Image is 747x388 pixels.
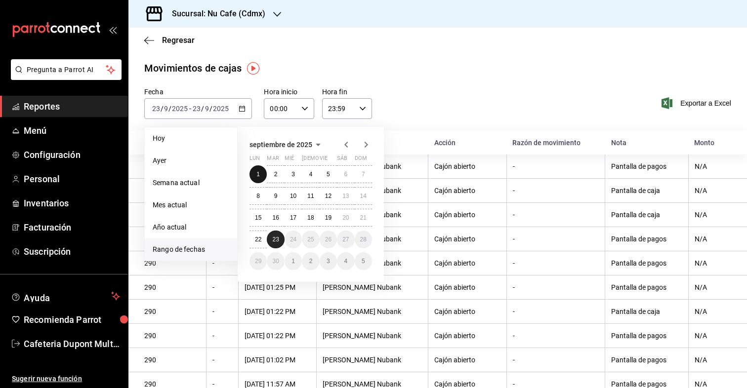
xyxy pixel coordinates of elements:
[434,235,500,243] div: Cajón abierto
[302,165,319,183] button: 4 de septiembre de 2025
[325,214,332,221] abbr: 19 de septiembre de 2025
[611,308,682,315] div: Pantalla de caja
[337,252,354,270] button: 4 de octubre de 2025
[355,165,372,183] button: 7 de septiembre de 2025
[695,259,731,267] div: N/A
[274,171,278,178] abbr: 2 de septiembre de 2025
[152,105,161,113] input: --
[274,193,278,199] abbr: 9 de septiembre de 2025
[212,283,232,291] div: -
[24,148,120,161] span: Configuración
[144,308,200,315] div: 290
[355,155,367,165] abbr: domingo
[434,380,500,388] div: Cajón abierto
[285,187,302,205] button: 10 de septiembre de 2025
[205,105,209,113] input: --
[611,139,683,147] div: Nota
[24,221,120,234] span: Facturación
[302,187,319,205] button: 11 de septiembre de 2025
[695,162,731,170] div: N/A
[434,308,500,315] div: Cajón abierto
[513,308,599,315] div: -
[695,380,731,388] div: N/A
[362,171,365,178] abbr: 7 de septiembre de 2025
[290,193,296,199] abbr: 10 de septiembre de 2025
[245,356,310,364] div: [DATE] 01:02 PM
[153,222,229,233] span: Año actual
[249,139,324,151] button: septiembre de 2025
[247,62,259,75] img: Tooltip marker
[24,124,120,137] span: Menú
[664,97,731,109] button: Exportar a Excel
[322,88,372,95] label: Hora fin
[267,231,284,248] button: 23 de septiembre de 2025
[327,171,330,178] abbr: 5 de septiembre de 2025
[109,26,117,34] button: open_drawer_menu
[12,374,120,384] span: Sugerir nueva función
[434,283,500,291] div: Cajón abierto
[144,259,200,267] div: 290
[249,187,267,205] button: 8 de septiembre de 2025
[302,155,360,165] abbr: jueves
[302,209,319,227] button: 18 de septiembre de 2025
[267,165,284,183] button: 2 de septiembre de 2025
[307,236,314,243] abbr: 25 de septiembre de 2025
[337,165,354,183] button: 6 de septiembre de 2025
[245,283,310,291] div: [DATE] 01:25 PM
[323,356,422,364] div: [PERSON_NAME] Nubank
[267,155,279,165] abbr: martes
[307,193,314,199] abbr: 11 de septiembre de 2025
[320,165,337,183] button: 5 de septiembre de 2025
[212,356,232,364] div: -
[513,356,599,364] div: -
[255,236,261,243] abbr: 22 de septiembre de 2025
[513,283,599,291] div: -
[309,258,313,265] abbr: 2 de octubre de 2025
[302,231,319,248] button: 25 de septiembre de 2025
[337,209,354,227] button: 20 de septiembre de 2025
[323,283,422,291] div: [PERSON_NAME] Nubank
[320,209,337,227] button: 19 de septiembre de 2025
[212,380,232,388] div: -
[192,105,201,113] input: --
[337,231,354,248] button: 27 de septiembre de 2025
[611,259,682,267] div: Pantalla de pagos
[434,162,500,170] div: Cajón abierto
[11,59,122,80] button: Pregunta a Parrot AI
[513,235,599,243] div: -
[153,133,229,144] span: Hoy
[144,380,200,388] div: 290
[153,178,229,188] span: Semana actual
[249,209,267,227] button: 15 de septiembre de 2025
[291,171,295,178] abbr: 3 de septiembre de 2025
[153,155,229,166] span: Ayer
[267,187,284,205] button: 9 de septiembre de 2025
[512,139,599,147] div: Razón de movimiento
[272,258,279,265] abbr: 30 de septiembre de 2025
[355,231,372,248] button: 28 de septiembre de 2025
[24,196,120,210] span: Inventarios
[320,155,328,165] abbr: viernes
[201,105,204,113] span: /
[325,193,332,199] abbr: 12 de septiembre de 2025
[434,356,500,364] div: Cajón abierto
[342,236,349,243] abbr: 27 de septiembre de 2025
[245,332,310,340] div: [DATE] 01:22 PM
[327,258,330,265] abbr: 3 de octubre de 2025
[164,8,265,20] h3: Sucursal: Nu Cafe (Cdmx)
[285,231,302,248] button: 24 de septiembre de 2025
[267,252,284,270] button: 30 de septiembre de 2025
[162,36,195,45] span: Regresar
[611,187,682,194] div: Pantalla de caja
[161,105,164,113] span: /
[434,187,500,194] div: Cajón abierto
[144,88,252,95] label: Fecha
[24,245,120,258] span: Suscripción
[24,290,107,302] span: Ayuda
[255,258,261,265] abbr: 29 de septiembre de 2025
[611,211,682,219] div: Pantalla de caja
[153,200,229,210] span: Mes actual
[695,356,731,364] div: N/A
